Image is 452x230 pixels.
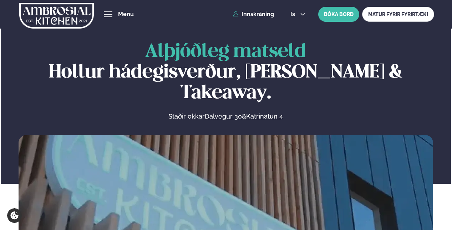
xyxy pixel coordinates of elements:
img: logo [19,1,94,30]
span: Alþjóðleg matseld [145,43,306,61]
button: BÓKA BORÐ [318,7,359,22]
a: Katrinatun 4 [246,112,283,121]
a: Cookie settings [7,208,22,223]
a: MATUR FYRIR FYRIRTÆKI [362,7,434,22]
h1: Hollur hádegisverður, [PERSON_NAME] & Takeaway. [19,41,433,104]
button: hamburger [104,10,112,19]
a: Dalvegur 30 [205,112,242,121]
p: Staðir okkar & [91,112,361,121]
button: is [285,11,311,17]
a: Innskráning [233,11,274,17]
span: is [290,11,297,17]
